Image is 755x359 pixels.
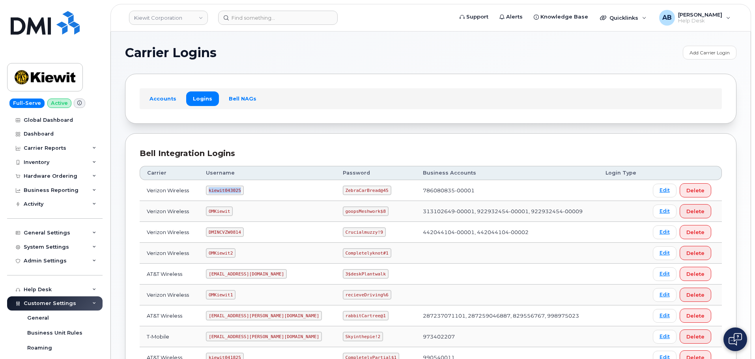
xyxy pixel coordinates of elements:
button: Delete [680,204,711,218]
code: OMKiewit [206,206,233,216]
span: Delete [686,270,705,278]
img: Open chat [729,333,742,346]
td: AT&T Wireless [140,264,199,285]
span: Delete [686,229,705,236]
th: Business Accounts [416,166,598,180]
a: Edit [653,267,677,281]
a: Edit [653,184,677,197]
button: Delete [680,183,711,197]
th: Carrier [140,166,199,180]
button: Delete [680,246,711,260]
td: Verizon Wireless [140,285,199,305]
span: Delete [686,333,705,340]
button: Delete [680,288,711,302]
th: Password [336,166,416,180]
code: 3$deskPlantwalk [343,269,389,279]
a: Bell NAGs [222,91,263,106]
code: [EMAIL_ADDRESS][PERSON_NAME][DOMAIN_NAME] [206,311,322,320]
td: Verizon Wireless [140,180,199,201]
td: 973402207 [416,326,598,347]
code: kiewit043025 [206,186,243,195]
button: Delete [680,329,711,344]
code: goopsMeshwork$8 [343,206,389,216]
a: Add Carrier Login [683,46,736,60]
code: OMKiewit2 [206,248,235,258]
a: Edit [653,205,677,218]
td: Verizon Wireless [140,243,199,264]
td: 287237071101, 287259046887, 829556767, 998975023 [416,305,598,326]
span: Carrier Logins [125,47,217,59]
a: Logins [186,91,219,106]
a: Edit [653,288,677,302]
code: [EMAIL_ADDRESS][DOMAIN_NAME] [206,269,287,279]
th: Login Type [598,166,646,180]
a: Edit [653,330,677,344]
span: Delete [686,187,705,194]
code: ZebraCarBread@45 [343,186,391,195]
a: Edit [653,246,677,260]
td: Verizon Wireless [140,222,199,243]
span: Delete [686,208,705,215]
span: Delete [686,249,705,257]
a: Accounts [143,91,183,106]
code: rabbitCartree@1 [343,311,389,320]
code: Skyinthepie!2 [343,332,383,341]
td: 786080835-00001 [416,180,598,201]
span: Delete [686,291,705,299]
button: Delete [680,225,711,239]
button: Delete [680,267,711,281]
td: 442044104-00001, 442044104-00002 [416,222,598,243]
code: OMKiewit1 [206,290,235,299]
div: Bell Integration Logins [140,148,722,159]
td: AT&T Wireless [140,305,199,326]
td: T-Mobile [140,326,199,347]
td: 313102649-00001, 922932454-00001, 922932454-00009 [416,201,598,222]
code: Completelyknot#1 [343,248,391,258]
code: DMINCVZW0814 [206,227,243,237]
span: Delete [686,312,705,320]
a: Edit [653,309,677,323]
td: Verizon Wireless [140,201,199,222]
th: Username [199,166,336,180]
code: recieveDriving%6 [343,290,391,299]
code: [EMAIL_ADDRESS][PERSON_NAME][DOMAIN_NAME] [206,332,322,341]
code: Crucialmuzzy!9 [343,227,386,237]
a: Edit [653,225,677,239]
button: Delete [680,309,711,323]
